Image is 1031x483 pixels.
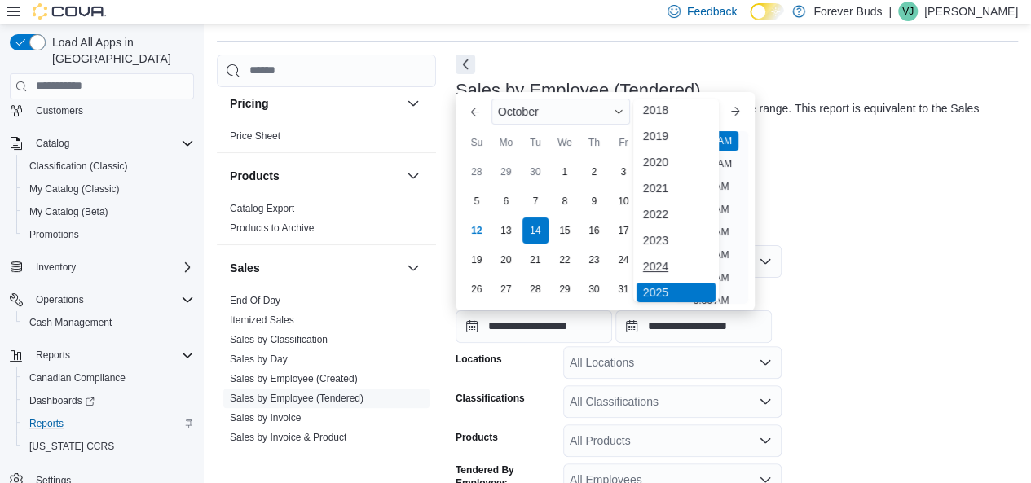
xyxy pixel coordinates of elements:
[29,316,112,329] span: Cash Management
[456,81,701,100] h3: Sales by Employee (Tendered)
[217,126,436,152] div: Pricing
[552,188,578,214] div: day-8
[230,202,294,215] span: Catalog Export
[230,353,288,365] a: Sales by Day
[552,159,578,185] div: day-1
[230,334,328,345] a: Sales by Classification
[464,217,490,244] div: day-12
[3,99,200,122] button: Customers
[462,99,488,125] button: Previous Month
[464,276,490,302] div: day-26
[581,159,607,185] div: day-2
[493,217,519,244] div: day-13
[36,349,70,362] span: Reports
[230,393,363,404] a: Sales by Employee (Tendered)
[230,411,301,424] span: Sales by Invoice
[29,257,82,277] button: Inventory
[722,99,748,125] button: Next month
[29,160,128,173] span: Classification (Classic)
[615,310,772,343] input: Press the down key to open a popover containing a calendar.
[403,258,423,278] button: Sales
[581,130,607,156] div: Th
[456,353,502,366] label: Locations
[29,290,90,310] button: Operations
[230,431,346,444] span: Sales by Invoice & Product
[493,159,519,185] div: day-29
[16,412,200,435] button: Reports
[888,2,892,21] p: |
[522,130,549,156] div: Tu
[581,247,607,273] div: day-23
[230,295,280,306] a: End Of Day
[29,182,120,195] span: My Catalog (Classic)
[230,222,314,235] span: Products to Archive
[36,104,83,117] span: Customers
[493,276,519,302] div: day-27
[23,368,194,388] span: Canadian Compliance
[230,373,358,384] a: Sales by Employee (Created)
[23,225,194,244] span: Promotions
[522,276,549,302] div: day-28
[456,392,525,405] label: Classifications
[23,156,194,176] span: Classification (Classic)
[924,2,1018,21] p: [PERSON_NAME]
[522,159,549,185] div: day-30
[29,100,194,121] span: Customers
[29,440,114,453] span: [US_STATE] CCRS
[16,178,200,200] button: My Catalog (Classic)
[23,368,132,388] a: Canadian Compliance
[902,2,914,21] span: VJ
[3,132,200,155] button: Catalog
[637,283,716,302] div: 2025
[581,276,607,302] div: day-30
[759,395,772,408] button: Open list of options
[581,188,607,214] div: day-9
[637,126,716,146] div: 2019
[493,247,519,273] div: day-20
[29,394,95,407] span: Dashboards
[610,130,637,156] div: Fr
[464,159,490,185] div: day-28
[230,168,400,184] button: Products
[464,247,490,273] div: day-19
[16,200,200,223] button: My Catalog (Beta)
[610,159,637,185] div: day-3
[23,313,194,332] span: Cash Management
[23,202,115,222] a: My Catalog (Beta)
[637,152,716,172] div: 2020
[29,345,194,365] span: Reports
[16,223,200,246] button: Promotions
[230,203,294,214] a: Catalog Export
[23,156,134,176] a: Classification (Classic)
[637,100,716,120] div: 2018
[230,432,346,443] a: Sales by Invoice & Product
[610,217,637,244] div: day-17
[493,130,519,156] div: Mo
[610,188,637,214] div: day-10
[230,95,268,112] h3: Pricing
[403,94,423,113] button: Pricing
[687,3,737,20] span: Feedback
[552,130,578,156] div: We
[898,2,918,21] div: Vish Joshi
[230,260,400,276] button: Sales
[33,3,106,20] img: Cova
[230,392,363,405] span: Sales by Employee (Tendered)
[759,434,772,447] button: Open list of options
[3,256,200,279] button: Inventory
[230,95,400,112] button: Pricing
[456,431,498,444] label: Products
[29,134,76,153] button: Catalog
[46,34,194,67] span: Load All Apps in [GEOGRAPHIC_DATA]
[29,417,64,430] span: Reports
[456,55,475,74] button: Next
[23,391,101,411] a: Dashboards
[493,188,519,214] div: day-6
[637,178,716,198] div: 2021
[552,217,578,244] div: day-15
[29,101,90,121] a: Customers
[522,247,549,273] div: day-21
[230,353,288,366] span: Sales by Day
[750,3,784,20] input: Dark Mode
[16,367,200,389] button: Canadian Compliance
